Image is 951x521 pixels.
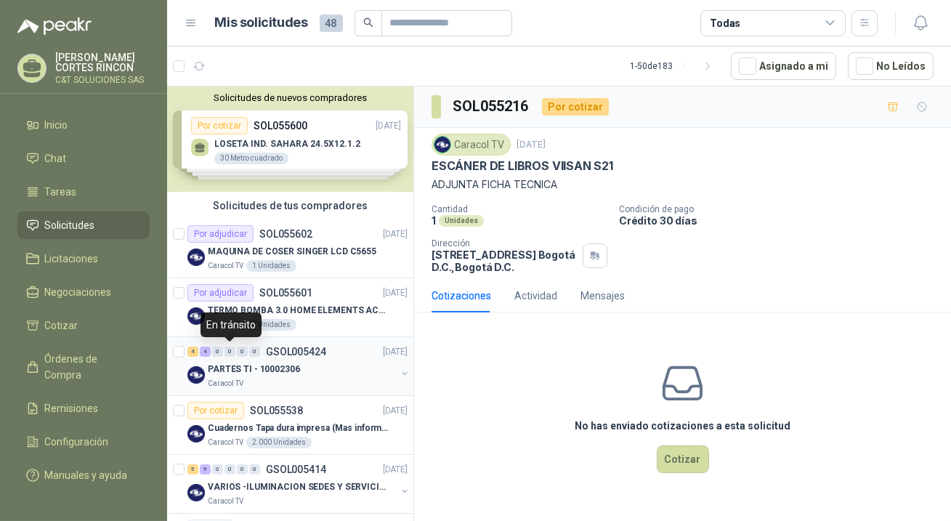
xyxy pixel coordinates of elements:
[710,15,740,31] div: Todas
[187,249,205,266] img: Company Logo
[432,238,577,249] p: Dirección
[208,480,389,494] p: VARIOS -ILUMINACION SEDES Y SERVICIOS
[259,229,312,239] p: SOL055602
[200,347,211,357] div: 4
[542,98,609,116] div: Por cotizar
[237,347,248,357] div: 0
[187,347,198,357] div: 4
[246,437,312,448] div: 2.000 Unidades
[45,251,99,267] span: Licitaciones
[201,312,262,337] div: En tránsito
[17,428,150,456] a: Configuración
[55,52,150,73] p: [PERSON_NAME] CORTES RINCON
[17,278,150,306] a: Negociaciones
[17,17,92,35] img: Logo peakr
[45,184,77,200] span: Tareas
[363,17,373,28] span: search
[45,284,112,300] span: Negociaciones
[208,496,243,507] p: Caracol TV
[432,288,491,304] div: Cotizaciones
[208,304,389,318] p: TERMO BOMBA 3.0 HOME ELEMENTS ACERO INOX
[434,137,450,153] img: Company Logo
[514,288,557,304] div: Actividad
[187,366,205,384] img: Company Logo
[259,288,312,298] p: SOL055601
[167,278,413,337] a: Por adjudicarSOL055601[DATE] Company LogoTERMO BOMBA 3.0 HOME ELEMENTS ACERO INOXCaracol TV7 Unid...
[173,92,408,103] button: Solicitudes de nuevos compradores
[187,484,205,501] img: Company Logo
[17,395,150,422] a: Remisiones
[266,347,326,357] p: GSOL005424
[187,402,244,419] div: Por cotizar
[17,461,150,489] a: Manuales y ayuda
[45,434,109,450] span: Configuración
[383,227,408,241] p: [DATE]
[246,260,296,272] div: 1 Unidades
[453,95,530,118] h3: SOL055216
[432,214,436,227] p: 1
[17,345,150,389] a: Órdenes de Compra
[432,204,607,214] p: Cantidad
[45,117,68,133] span: Inicio
[630,54,719,78] div: 1 - 50 de 183
[249,347,260,357] div: 0
[215,12,308,33] h1: Mis solicitudes
[187,343,410,389] a: 4 4 0 0 0 0 GSOL005424[DATE] Company LogoPARTES TI - 10002306Caracol TV
[187,464,198,474] div: 5
[208,378,243,389] p: Caracol TV
[432,249,577,273] p: [STREET_ADDRESS] Bogotá D.C. , Bogotá D.C.
[212,464,223,474] div: 0
[187,425,205,443] img: Company Logo
[432,158,613,174] p: ESCÁNER DE LIBROS VIISAN S21
[200,464,211,474] div: 9
[45,400,99,416] span: Remisiones
[432,177,934,193] p: ADJUNTA FICHA TECNICA
[432,134,511,156] div: Caracol TV
[187,307,205,325] img: Company Logo
[237,464,248,474] div: 0
[580,288,625,304] div: Mensajes
[517,138,546,152] p: [DATE]
[208,437,243,448] p: Caracol TV
[249,464,260,474] div: 0
[17,211,150,239] a: Solicitudes
[619,214,945,227] p: Crédito 30 días
[187,284,254,302] div: Por adjudicar
[731,52,836,80] button: Asignado a mi
[45,150,67,166] span: Chat
[55,76,150,84] p: C&T SOLUCIONES SAS
[17,111,150,139] a: Inicio
[848,52,934,80] button: No Leídos
[187,461,410,507] a: 5 9 0 0 0 0 GSOL005414[DATE] Company LogoVARIOS -ILUMINACION SEDES Y SERVICIOSCaracol TV
[250,405,303,416] p: SOL055538
[266,464,326,474] p: GSOL005414
[383,463,408,477] p: [DATE]
[17,145,150,172] a: Chat
[208,363,300,376] p: PARTES TI - 10002306
[212,347,223,357] div: 0
[167,396,413,455] a: Por cotizarSOL055538[DATE] Company LogoCuadernos Tapa dura impresa (Mas informacion en el adjunto...
[246,319,296,331] div: 7 Unidades
[320,15,343,32] span: 48
[619,204,945,214] p: Condición de pago
[45,217,95,233] span: Solicitudes
[167,219,413,278] a: Por adjudicarSOL055602[DATE] Company LogoMAQUINA DE COSER SINGER LCD C5655Caracol TV1 Unidades
[167,192,413,219] div: Solicitudes de tus compradores
[45,318,78,334] span: Cotizar
[383,345,408,359] p: [DATE]
[45,351,136,383] span: Órdenes de Compra
[17,178,150,206] a: Tareas
[45,467,128,483] span: Manuales y ayuda
[17,312,150,339] a: Cotizar
[224,464,235,474] div: 0
[224,347,235,357] div: 0
[208,260,243,272] p: Caracol TV
[208,245,376,259] p: MAQUINA DE COSER SINGER LCD C5655
[208,421,389,435] p: Cuadernos Tapa dura impresa (Mas informacion en el adjunto)
[657,445,709,473] button: Cotizar
[167,86,413,192] div: Solicitudes de nuevos compradoresPor cotizarSOL055600[DATE] LOSETA IND. SAHARA 24.5X12.1.230 Metr...
[383,404,408,418] p: [DATE]
[383,286,408,300] p: [DATE]
[439,215,484,227] div: Unidades
[187,225,254,243] div: Por adjudicar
